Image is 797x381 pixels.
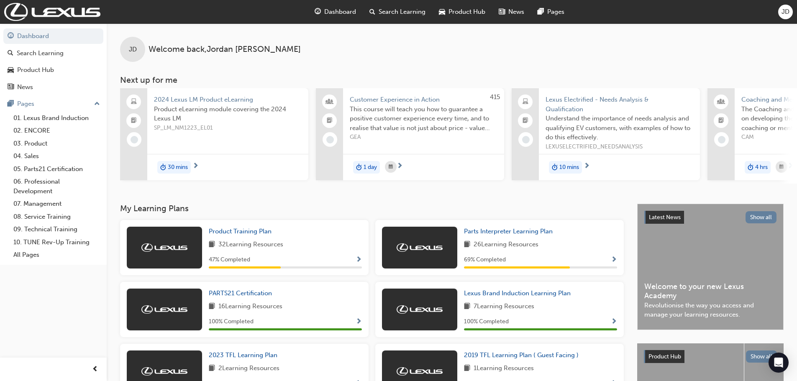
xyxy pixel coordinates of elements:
span: book-icon [209,363,215,374]
span: Pages [547,7,564,17]
span: booktick-icon [327,115,333,126]
span: 47 % Completed [209,255,250,265]
span: Search Learning [379,7,425,17]
div: Search Learning [17,49,64,58]
span: 16 Learning Resources [218,302,282,312]
span: Dashboard [324,7,356,17]
span: search-icon [369,7,375,17]
a: news-iconNews [492,3,531,20]
span: 100 % Completed [209,317,254,327]
a: car-iconProduct Hub [432,3,492,20]
span: booktick-icon [523,115,528,126]
span: car-icon [8,66,14,74]
a: Search Learning [3,46,103,61]
img: Trak [4,3,100,21]
span: Show Progress [356,256,362,264]
span: Show Progress [356,318,362,326]
span: JD [782,7,789,17]
img: Trak [397,367,443,376]
span: learningRecordVerb_NONE-icon [326,136,334,143]
a: Latest NewsShow allWelcome to your new Lexus AcademyRevolutionise the way you access and manage y... [637,204,784,330]
span: SP_LM_NM1223_EL01 [154,123,302,133]
span: 100 % Completed [464,317,509,327]
a: Product HubShow all [644,350,777,363]
span: Latest News [649,214,681,221]
a: guage-iconDashboard [308,3,363,20]
a: Dashboard [3,28,103,44]
span: LEXUSELECTRIFIED_NEEDSANALYSIS [546,142,693,152]
img: Trak [141,243,187,252]
span: 10 mins [559,163,579,172]
img: Trak [141,367,187,376]
a: 02. ENCORE [10,124,103,137]
span: people-icon [327,97,333,107]
span: book-icon [209,240,215,250]
a: Product Training Plan [209,227,275,236]
span: calendar-icon [779,162,784,172]
h3: My Learning Plans [120,204,624,213]
span: Show Progress [611,318,617,326]
button: Show Progress [356,255,362,265]
button: Show Progress [611,317,617,327]
span: PARTS21 Certification [209,289,272,297]
a: News [3,79,103,95]
span: pages-icon [8,100,14,108]
span: GEA [350,133,497,142]
span: booktick-icon [131,115,137,126]
span: 2024 Lexus LM Product eLearning [154,95,302,105]
span: Revolutionise the way you access and manage your learning resources. [644,301,776,320]
a: 05. Parts21 Certification [10,163,103,176]
img: Trak [397,305,443,314]
span: Product Hub [648,353,681,360]
span: Product Training Plan [209,228,272,235]
span: pages-icon [538,7,544,17]
button: Show Progress [356,317,362,327]
a: Parts Interpreter Learning Plan [464,227,556,236]
span: JD [129,45,137,54]
span: 7 Learning Resources [474,302,534,312]
a: Lexus Brand Induction Learning Plan [464,289,574,298]
span: duration-icon [552,162,558,173]
span: Parts Interpreter Learning Plan [464,228,553,235]
span: up-icon [94,99,100,110]
span: duration-icon [356,162,362,173]
span: Lexus Electrified - Needs Analysis & Qualification [546,95,693,114]
a: pages-iconPages [531,3,571,20]
span: prev-icon [92,364,98,375]
span: 26 Learning Resources [474,240,538,250]
a: 2019 TFL Learning Plan ( Guest Facing ) [464,350,582,360]
span: 2 Learning Resources [218,363,279,374]
span: News [508,7,524,17]
span: duration-icon [160,162,166,173]
span: Product eLearning module covering the 2024 Lexus LM [154,105,302,123]
a: 2023 TFL Learning Plan [209,350,281,360]
div: Product Hub [17,65,54,75]
span: calendar-icon [389,162,393,172]
button: Show all [746,211,777,223]
span: book-icon [464,240,470,250]
span: 2019 TFL Learning Plan ( Guest Facing ) [464,351,579,359]
div: News [17,82,33,92]
span: search-icon [8,50,13,57]
a: 08. Service Training [10,210,103,223]
div: Open Intercom Messenger [769,353,789,373]
span: booktick-icon [718,115,724,126]
span: This course will teach you how to guarantee a positive customer experience every time, and to rea... [350,105,497,133]
a: 03. Product [10,137,103,150]
span: 1 Learning Resources [474,363,534,374]
span: Welcome back , Jordan [PERSON_NAME] [149,45,301,54]
a: 06. Professional Development [10,175,103,197]
span: book-icon [464,363,470,374]
a: All Pages [10,248,103,261]
span: Show Progress [611,256,617,264]
span: 30 mins [168,163,188,172]
a: PARTS21 Certification [209,289,275,298]
span: news-icon [8,84,14,91]
img: Trak [141,305,187,314]
span: guage-icon [315,7,321,17]
span: book-icon [209,302,215,312]
a: 09. Technical Training [10,223,103,236]
a: 07. Management [10,197,103,210]
span: car-icon [439,7,445,17]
